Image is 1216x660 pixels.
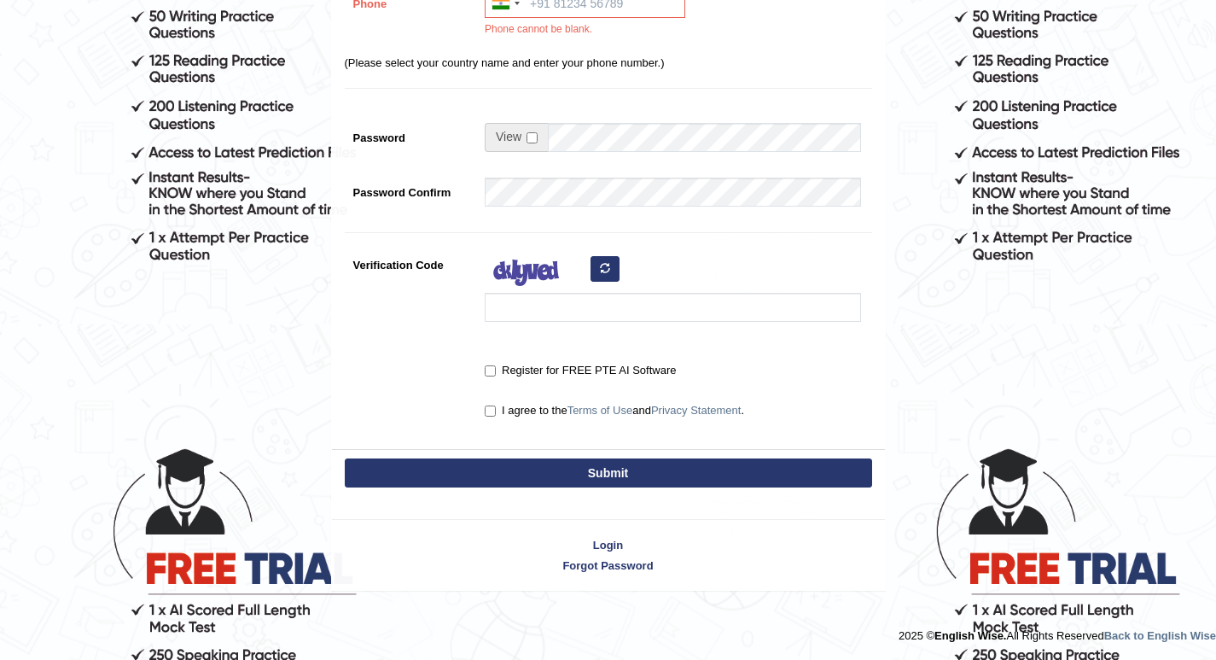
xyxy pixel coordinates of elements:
[345,250,477,273] label: Verification Code
[332,558,885,574] a: Forgot Password
[345,458,872,488] button: Submit
[899,619,1216,644] div: 2025 © All Rights Reserved
[345,55,872,71] p: (Please select your country name and enter your phone number.)
[485,406,496,417] input: I agree to theTerms of UseandPrivacy Statement.
[485,362,676,379] label: Register for FREE PTE AI Software
[567,404,633,417] a: Terms of Use
[1104,629,1216,642] a: Back to English Wise
[934,629,1006,642] strong: English Wise.
[332,537,885,553] a: Login
[485,365,496,377] input: Register for FREE PTE AI Software
[527,132,538,143] input: Show/Hide Password
[485,402,744,419] label: I agree to the and .
[651,404,742,417] a: Privacy Statement
[345,123,477,146] label: Password
[345,178,477,201] label: Password Confirm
